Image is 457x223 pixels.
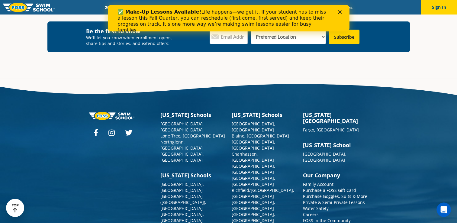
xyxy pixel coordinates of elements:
[332,5,357,10] a: Careers
[303,205,329,211] a: Water Safety
[436,202,451,217] iframe: Intercom live chat
[160,193,206,211] a: [GEOGRAPHIC_DATA] ([GEOGRAPHIC_DATA]), [GEOGRAPHIC_DATA]
[86,27,177,35] h4: Be the first to know
[160,133,225,139] a: Lone Tree, [GEOGRAPHIC_DATA]
[303,142,368,148] h3: [US_STATE] School
[10,4,222,28] div: Life happens—we get it. If your student has to miss a lesson this Fall Quarter, you can reschedul...
[232,121,275,133] a: [GEOGRAPHIC_DATA], [GEOGRAPHIC_DATA]
[303,199,365,205] a: Private & Semi-Private Lessons
[313,5,332,10] a: Blog
[232,163,275,175] a: [GEOGRAPHIC_DATA], [GEOGRAPHIC_DATA]
[160,139,203,151] a: Northglenn, [GEOGRAPHIC_DATA]
[232,139,275,151] a: [GEOGRAPHIC_DATA], [GEOGRAPHIC_DATA]
[329,30,359,44] input: Subscribe
[86,35,177,46] p: We’ll let you know when enrollment opens, share tips and stories, and extend offers:
[303,112,368,124] h3: [US_STATE][GEOGRAPHIC_DATA]
[108,5,349,31] iframe: Intercom live chat banner
[232,187,294,199] a: Richfield/[GEOGRAPHIC_DATA], [GEOGRAPHIC_DATA]
[3,3,55,12] img: FOSS Swim School Logo
[303,127,359,133] a: Fargo, [GEOGRAPHIC_DATA]
[100,5,137,10] a: 2025 Calendar
[303,172,368,178] h3: Our Company
[210,30,248,44] input: Email Address
[303,151,346,163] a: [GEOGRAPHIC_DATA], [GEOGRAPHIC_DATA]
[230,5,236,9] div: Close
[249,5,314,10] a: Swim Like [PERSON_NAME]
[232,175,275,187] a: [GEOGRAPHIC_DATA], [GEOGRAPHIC_DATA]
[232,199,275,211] a: [GEOGRAPHIC_DATA], [GEOGRAPHIC_DATA]
[137,5,163,10] a: Schools
[303,187,356,193] a: Purchase a FOSS Gift Card
[303,212,319,217] a: Careers
[160,112,226,118] h3: [US_STATE] Schools
[160,181,204,193] a: [GEOGRAPHIC_DATA], [GEOGRAPHIC_DATA]
[163,5,216,10] a: Swim Path® Program
[232,112,297,118] h3: [US_STATE] Schools
[160,172,226,178] h3: [US_STATE] Schools
[12,203,19,213] div: TOP
[160,121,204,133] a: [GEOGRAPHIC_DATA], [GEOGRAPHIC_DATA]
[10,4,93,10] b: ✅ Make-Up Lessons Available!
[89,112,134,120] img: Foss-logo-horizontal-white.svg
[232,151,274,163] a: Chanhassen, [GEOGRAPHIC_DATA]
[232,133,289,139] a: Blaine, [GEOGRAPHIC_DATA]
[160,151,204,163] a: [GEOGRAPHIC_DATA], [GEOGRAPHIC_DATA]
[303,193,367,199] a: Purchase Goggles, Suits & More
[216,5,249,10] a: About FOSS
[303,181,333,187] a: Family Account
